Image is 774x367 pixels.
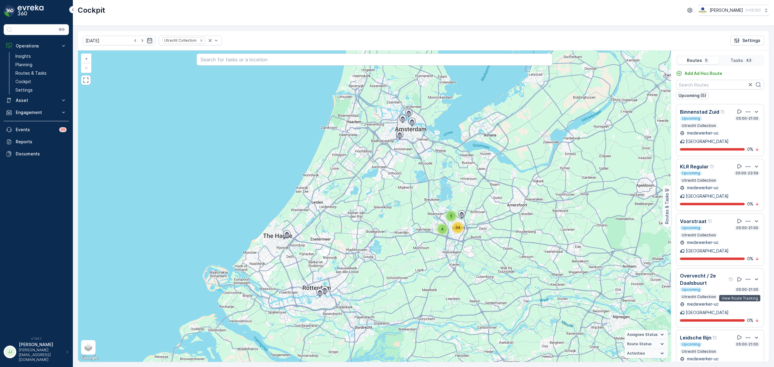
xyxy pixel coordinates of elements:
[736,287,759,292] p: 05:00-21:00
[746,58,752,63] p: 43
[82,63,91,72] a: Zoom Out
[686,301,719,307] p: medewerker-uc
[452,222,464,234] div: 34
[686,248,729,254] p: [GEOGRAPHIC_DATA]
[680,334,711,341] p: Leidsche Rijn
[680,163,709,170] p: KLR Regular
[4,337,69,340] span: v 1.50.1
[680,272,727,287] p: Overvecht / 2e Daalsbuurt
[625,339,668,349] summary: Route Status
[445,210,457,222] div: 5
[450,214,452,218] span: 5
[681,116,701,121] p: Upcoming
[747,317,753,323] p: 0 %
[710,164,715,169] div: Help Tooltip Icon
[15,53,31,59] p: Insights
[680,108,719,115] p: Binnenstad Zuid
[747,201,753,207] p: 0 %
[455,225,460,230] span: 34
[747,256,753,262] p: 0 %
[15,62,32,68] p: Planning
[676,92,709,99] button: Upcoming (5)
[16,127,56,133] p: Events
[719,295,760,301] div: View Route Tracking
[4,94,69,106] button: Asset
[13,77,69,86] a: Cockpit
[15,70,47,76] p: Routes & Tasks
[681,171,701,176] p: Upcoming
[735,171,759,176] p: 05:00-23:59
[4,40,69,52] button: Operations
[441,227,444,231] span: 4
[681,287,701,292] p: Upcoming
[4,5,16,17] img: logo
[736,342,759,347] p: 05:00-21:00
[730,36,764,45] button: Settings
[687,57,702,63] p: Routes
[59,27,65,32] p: ⌘B
[4,148,69,160] a: Documents
[16,109,57,115] p: Engagement
[680,218,707,225] p: Voorstraat
[720,109,725,114] div: Help Tooltip Icon
[13,60,69,69] a: Planning
[681,349,717,354] p: Utrecht Collection
[686,310,729,316] p: [GEOGRAPHIC_DATA]
[676,80,764,89] input: Search Routes
[681,123,717,128] p: Utrecht Collection
[19,342,63,348] p: [PERSON_NAME]
[625,349,668,358] summary: Activities
[16,139,67,145] p: Reports
[681,233,717,238] p: Utrecht Collection
[678,93,706,99] p: Upcoming (5)
[198,38,205,43] div: Remove Utrecht Collection
[729,277,733,282] div: Help Tooltip Icon
[627,342,652,346] span: Route Status
[4,124,69,136] a: Events99
[162,37,197,43] div: Utrecht Collection
[80,354,99,362] img: Google
[80,354,99,362] a: Open this area in Google Maps (opens a new window)
[16,151,67,157] p: Documents
[83,36,155,45] input: dd/mm/yyyy
[15,87,33,93] p: Settings
[60,127,65,132] p: 99
[13,86,69,94] a: Settings
[625,330,668,339] summary: Assignee Status
[710,7,743,13] p: [PERSON_NAME]
[15,79,31,85] p: Cockpit
[686,356,719,362] p: medewerker-uc
[736,116,759,121] p: 05:00-21:00
[681,294,717,299] p: Utrecht Collection
[16,97,57,103] p: Asset
[681,226,701,230] p: Upcoming
[686,185,719,191] p: medewerker-uc
[4,136,69,148] a: Reports
[686,130,719,136] p: medewerker-uc
[19,348,63,362] p: [PERSON_NAME][EMAIL_ADDRESS][DOMAIN_NAME]
[82,341,95,354] a: Layers
[742,37,760,44] p: Settings
[681,178,717,183] p: Utrecht Collection
[736,226,759,230] p: 05:00-21:00
[197,54,552,66] input: Search for tasks or a location
[664,193,670,224] p: Routes & Tasks
[436,223,448,235] div: 4
[4,106,69,119] button: Engagement
[681,342,701,347] p: Upcoming
[685,70,722,76] p: Add Ad Hoc Route
[686,193,729,199] p: [GEOGRAPHIC_DATA]
[627,351,645,356] span: Activities
[85,65,88,70] span: −
[708,219,713,224] div: Help Tooltip Icon
[746,8,761,13] p: ( +02:00 )
[78,5,105,15] p: Cockpit
[4,342,69,362] button: JJ[PERSON_NAME][PERSON_NAME][EMAIL_ADDRESS][DOMAIN_NAME]
[713,335,717,340] div: Help Tooltip Icon
[82,54,91,63] a: Zoom In
[18,5,44,17] img: logo_dark-DEwI_e13.png
[627,332,658,337] span: Assignee Status
[13,52,69,60] a: Insights
[698,5,769,16] button: [PERSON_NAME](+02:00)
[747,146,753,152] p: 0 %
